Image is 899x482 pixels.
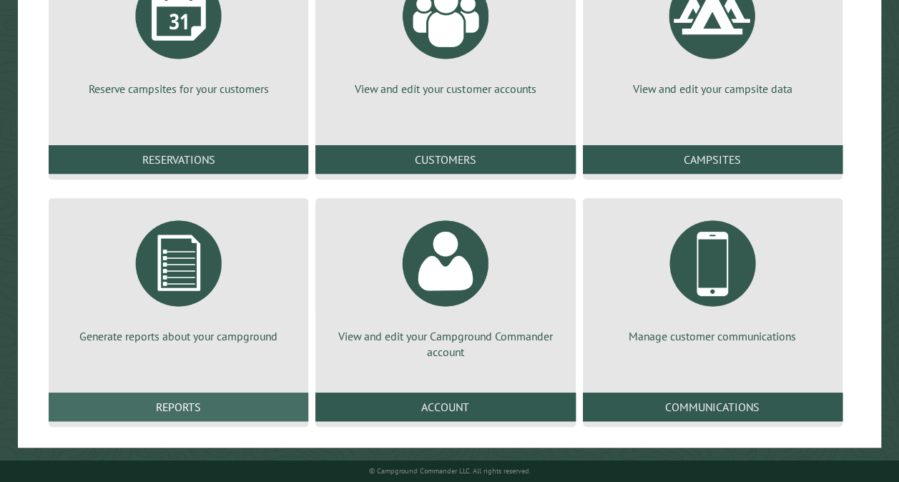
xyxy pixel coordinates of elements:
[369,466,531,476] small: © Campground Commander LLC. All rights reserved.
[315,145,575,174] a: Customers
[583,393,842,421] a: Communications
[333,328,558,360] p: View and edit your Campground Commander account
[600,210,825,344] a: Manage customer communications
[333,81,558,97] p: View and edit your customer accounts
[66,328,291,344] p: Generate reports about your campground
[49,393,308,421] a: Reports
[600,328,825,344] p: Manage customer communications
[66,210,291,344] a: Generate reports about your campground
[600,81,825,97] p: View and edit your campsite data
[583,145,842,174] a: Campsites
[333,210,558,360] a: View and edit your Campground Commander account
[49,145,308,174] a: Reservations
[66,81,291,97] p: Reserve campsites for your customers
[315,393,575,421] a: Account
